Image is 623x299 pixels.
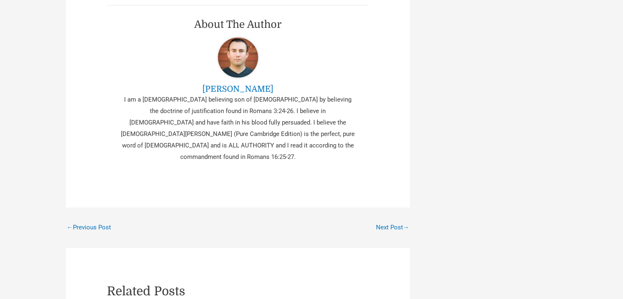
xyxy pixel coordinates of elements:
[403,223,409,231] span: →
[67,220,111,235] a: Previous Post
[119,84,357,94] a: [PERSON_NAME]
[376,220,409,235] a: Next Post
[119,94,357,162] div: I am a [DEMOGRAPHIC_DATA] believing son of [DEMOGRAPHIC_DATA] by believing the doctrine of justif...
[119,18,357,31] h3: About The Author
[67,223,73,231] span: ←
[66,207,410,236] nav: Posts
